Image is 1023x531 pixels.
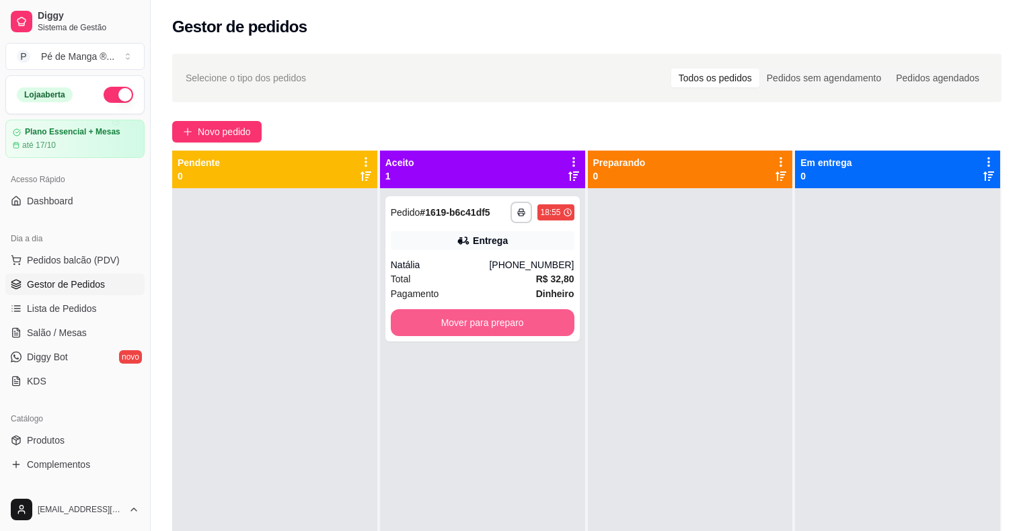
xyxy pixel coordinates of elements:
[104,87,133,103] button: Alterar Status
[5,5,145,38] a: DiggySistema de Gestão
[391,272,411,286] span: Total
[5,274,145,295] a: Gestor de Pedidos
[489,258,574,272] div: [PHONE_NUMBER]
[391,286,439,301] span: Pagamento
[178,169,220,183] p: 0
[5,169,145,190] div: Acesso Rápido
[38,22,139,33] span: Sistema de Gestão
[183,127,192,136] span: plus
[27,350,68,364] span: Diggy Bot
[27,253,120,267] span: Pedidos balcão (PDV)
[38,504,123,515] span: [EMAIL_ADDRESS][DOMAIN_NAME]
[536,274,574,284] strong: R$ 32,80
[5,346,145,368] a: Diggy Botnovo
[5,493,145,526] button: [EMAIL_ADDRESS][DOMAIN_NAME]
[17,87,73,102] div: Loja aberta
[800,156,851,169] p: Em entrega
[41,50,114,63] div: Pé de Manga ® ...
[27,374,46,388] span: KDS
[800,169,851,183] p: 0
[5,249,145,271] button: Pedidos balcão (PDV)
[391,258,490,272] div: Natália
[391,207,420,218] span: Pedido
[5,454,145,475] a: Complementos
[27,278,105,291] span: Gestor de Pedidos
[593,169,646,183] p: 0
[27,194,73,208] span: Dashboard
[540,207,560,218] div: 18:55
[5,322,145,343] a: Salão / Mesas
[186,71,306,85] span: Selecione o tipo dos pedidos
[5,120,145,158] a: Plano Essencial + Mesasaté 17/10
[385,169,414,183] p: 1
[5,298,145,319] a: Lista de Pedidos
[22,140,56,151] article: até 17/10
[593,156,646,169] p: Preparando
[5,43,145,70] button: Select a team
[391,309,574,336] button: Mover para preparo
[5,408,145,430] div: Catálogo
[888,69,987,87] div: Pedidos agendados
[27,326,87,339] span: Salão / Mesas
[198,124,251,139] span: Novo pedido
[27,302,97,315] span: Lista de Pedidos
[172,121,262,142] button: Novo pedido
[5,228,145,249] div: Dia a dia
[27,458,90,471] span: Complementos
[5,430,145,451] a: Produtos
[671,69,759,87] div: Todos os pedidos
[27,434,65,447] span: Produtos
[17,50,30,63] span: P
[473,234,508,247] div: Entrega
[25,127,120,137] article: Plano Essencial + Mesas
[38,10,139,22] span: Diggy
[385,156,414,169] p: Aceito
[536,288,574,299] strong: Dinheiro
[5,190,145,212] a: Dashboard
[420,207,490,218] strong: # 1619-b6c41df5
[178,156,220,169] p: Pendente
[172,16,307,38] h2: Gestor de pedidos
[759,69,888,87] div: Pedidos sem agendamento
[5,370,145,392] a: KDS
